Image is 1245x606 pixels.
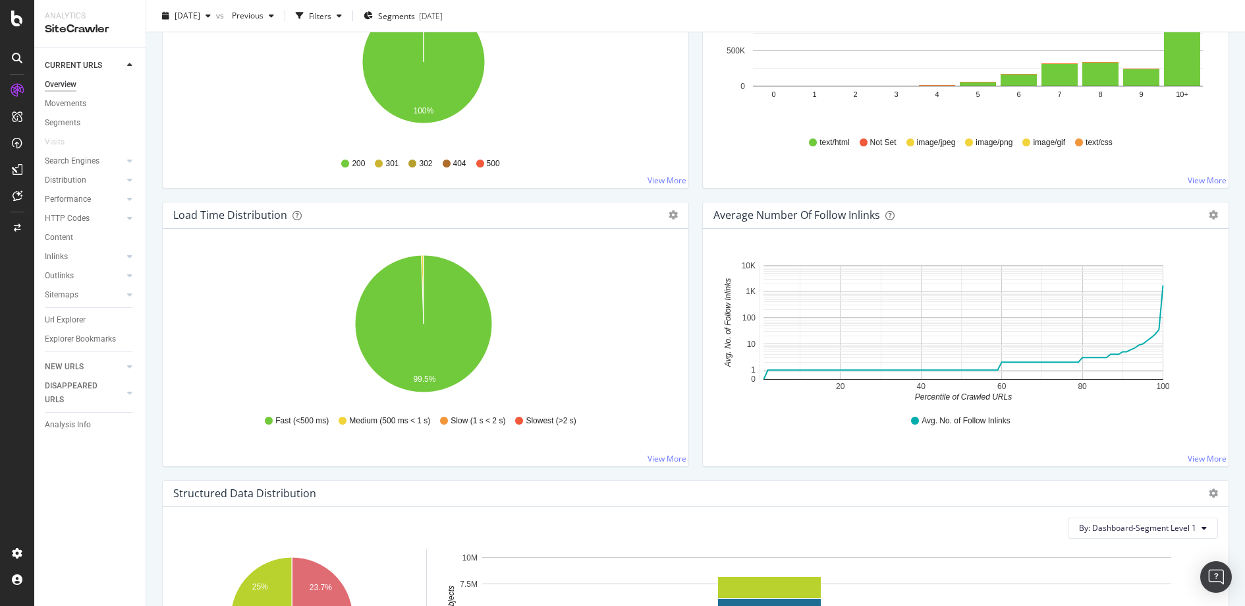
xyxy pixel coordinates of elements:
div: Distribution [45,173,86,187]
text: 99.5% [413,375,435,384]
span: Segments [378,10,415,21]
a: View More [1188,175,1227,186]
text: 10K [742,261,756,270]
text: 9 [1139,90,1143,98]
div: NEW URLS [45,360,84,374]
span: 200 [352,158,365,169]
div: DISAPPEARED URLS [45,379,111,407]
a: View More [648,453,686,464]
text: Percentile of Crawled URLs [915,392,1012,402]
a: Content [45,231,136,245]
a: Inlinks [45,250,123,264]
text: 60 [997,382,1007,391]
button: Segments[DATE] [358,5,448,26]
a: CURRENT URLS [45,59,123,73]
div: HTTP Codes [45,212,90,226]
text: 5 [976,90,980,98]
span: Avg. No. of Follow Inlinks [922,415,1010,427]
div: Outlinks [45,269,74,283]
div: Analysis Info [45,418,91,432]
text: 100% [414,106,434,115]
a: Performance [45,193,123,206]
text: 1 [812,90,816,98]
div: CURRENT URLS [45,59,102,73]
span: Slowest (>2 s) [526,415,576,427]
span: Not Set [870,137,897,148]
span: text/html [819,137,849,148]
span: Fast (<500 ms) [275,415,329,427]
text: 0 [740,82,745,91]
a: View More [1188,453,1227,464]
div: Explorer Bookmarks [45,332,116,346]
span: Medium (500 ms < 1 s) [349,415,430,427]
text: 0 [751,375,756,384]
div: Load Time Distribution [173,208,287,222]
svg: A chart. [713,250,1213,403]
a: DISAPPEARED URLS [45,379,123,407]
a: Distribution [45,173,123,187]
span: 404 [453,158,466,169]
span: vs [216,10,227,21]
div: Url Explorer [45,313,86,327]
div: gear [1209,489,1218,498]
a: Movements [45,97,136,111]
text: 1 [751,365,756,375]
span: 302 [419,158,432,169]
a: Search Engines [45,154,123,168]
span: Slow (1 s < 2 s) [451,415,505,427]
div: SiteCrawler [45,22,135,37]
a: Overview [45,78,136,92]
div: Content [45,231,73,245]
a: Outlinks [45,269,123,283]
text: 20 [836,382,845,391]
div: Movements [45,97,86,111]
div: Visits [45,135,65,149]
text: 40 [917,382,926,391]
span: By: Dashboard-Segment Level 1 [1079,522,1196,533]
div: Structured Data Distribution [173,487,316,500]
a: Sitemaps [45,288,123,302]
div: Open Intercom Messenger [1200,561,1232,593]
text: 2 [853,90,857,98]
div: Sitemaps [45,288,78,302]
div: [DATE] [419,10,443,21]
a: Url Explorer [45,313,136,327]
svg: A chart. [173,250,673,403]
div: gear [1209,210,1218,220]
text: Avg. No. of Follow Inlinks [723,278,733,368]
text: 6 [1016,90,1020,98]
a: NEW URLS [45,360,123,374]
a: Visits [45,135,78,149]
text: 10M [462,553,478,562]
div: Performance [45,193,91,206]
text: 25% [252,582,268,591]
text: 7.5M [460,580,478,589]
text: 10 [747,340,756,349]
text: 3 [894,90,898,98]
div: Overview [45,78,76,92]
text: 10+ [1176,90,1188,98]
text: 100 [742,313,756,322]
text: 1K [746,287,756,296]
span: 500 [487,158,500,169]
a: HTTP Codes [45,212,123,226]
div: Inlinks [45,250,68,264]
a: Analysis Info [45,418,136,432]
a: Segments [45,116,136,130]
div: Filters [309,10,331,21]
span: image/jpeg [917,137,956,148]
text: 4 [935,90,939,98]
text: 8 [1098,90,1102,98]
button: Filters [290,5,347,26]
div: Analytics [45,11,135,22]
button: [DATE] [157,5,216,26]
text: 7 [1057,90,1061,98]
text: 100 [1156,382,1169,391]
div: Average Number of Follow Inlinks [713,208,880,222]
text: 23.7% [310,583,332,592]
text: 80 [1078,382,1087,391]
span: image/png [976,137,1012,148]
text: 500K [727,46,745,55]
